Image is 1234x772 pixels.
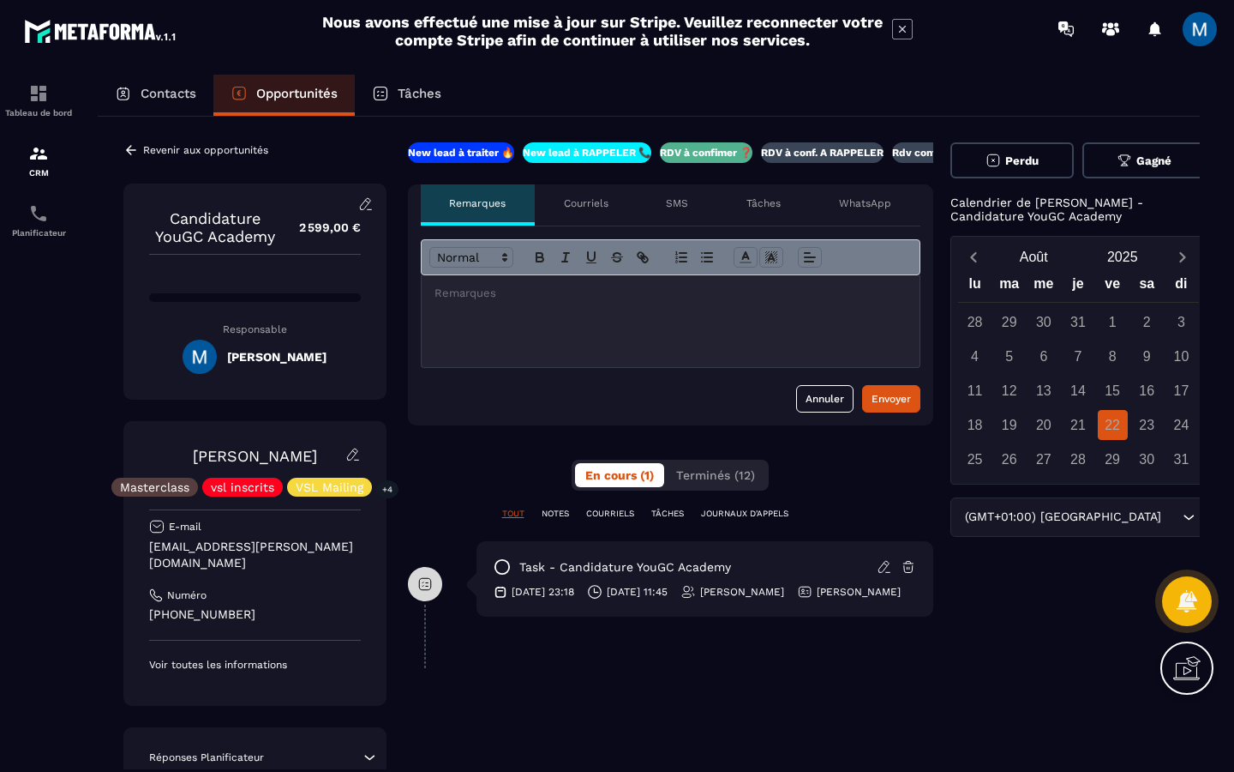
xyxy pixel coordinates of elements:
[1027,272,1061,302] div: me
[296,481,363,493] p: VSL Mailing
[862,385,920,413] button: Envoyer
[817,585,901,599] p: [PERSON_NAME]
[586,508,634,520] p: COURRIELS
[1063,444,1093,474] div: 28
[961,508,1165,527] span: (GMT+01:00) [GEOGRAPHIC_DATA]
[1063,410,1093,440] div: 21
[169,520,201,534] p: E-mail
[746,196,781,210] p: Tâches
[1167,245,1199,268] button: Next month
[149,209,282,245] p: Candidature YouGC Academy
[167,588,207,602] p: Numéro
[256,86,338,101] p: Opportunités
[761,146,884,160] p: RDV à conf. A RAPPELER
[701,508,788,520] p: JOURNAUX D'APPELS
[1028,341,1058,371] div: 6
[28,83,49,104] img: formation
[872,390,911,407] div: Envoyer
[666,196,688,210] p: SMS
[1132,410,1162,440] div: 23
[1063,341,1093,371] div: 7
[4,168,73,178] p: CRM
[1028,444,1058,474] div: 27
[542,508,569,520] p: NOTES
[408,146,514,160] p: New lead à traiter 🔥
[213,75,355,116] a: Opportunités
[120,481,189,493] p: Masterclass
[564,196,608,210] p: Courriels
[149,539,361,571] p: [EMAIL_ADDRESS][PERSON_NAME][DOMAIN_NAME]
[512,585,574,599] p: [DATE] 23:18
[585,468,654,482] span: En cours (1)
[24,15,178,46] img: logo
[1132,444,1162,474] div: 30
[1164,272,1198,302] div: di
[994,410,1024,440] div: 19
[149,323,361,335] p: Responsable
[4,70,73,130] a: formationformationTableau de bord
[143,144,268,156] p: Revenir aux opportunités
[651,508,684,520] p: TÂCHES
[1129,272,1164,302] div: sa
[994,444,1024,474] div: 26
[1098,376,1128,406] div: 15
[960,410,990,440] div: 18
[1095,272,1129,302] div: ve
[449,196,506,210] p: Remarques
[1063,376,1093,406] div: 14
[1063,307,1093,337] div: 31
[958,272,992,302] div: lu
[149,606,361,623] p: [PHONE_NUMBER]
[607,585,668,599] p: [DATE] 11:45
[1136,154,1171,167] span: Gagné
[4,228,73,238] p: Planificateur
[1166,376,1196,406] div: 17
[660,146,752,160] p: RDV à confimer ❓
[950,498,1207,537] div: Search for option
[960,307,990,337] div: 28
[4,108,73,118] p: Tableau de bord
[958,272,1199,474] div: Calendar wrapper
[892,146,974,160] p: Rdv confirmé ✅
[376,480,398,498] p: +4
[4,130,73,190] a: formationformationCRM
[1132,376,1162,406] div: 16
[992,272,1027,302] div: ma
[994,307,1024,337] div: 29
[1098,341,1128,371] div: 8
[1166,444,1196,474] div: 31
[575,463,664,487] button: En cours (1)
[28,203,49,224] img: scheduler
[149,658,361,672] p: Voir toutes les informations
[193,447,317,465] a: [PERSON_NAME]
[990,242,1079,272] button: Open months overlay
[98,75,213,116] a: Contacts
[1166,410,1196,440] div: 24
[994,376,1024,406] div: 12
[796,385,854,413] button: Annuler
[28,143,49,164] img: formation
[839,196,891,210] p: WhatsApp
[282,211,361,244] p: 2 599,00 €
[960,444,990,474] div: 25
[149,751,264,764] p: Réponses Planificateur
[141,86,196,101] p: Contacts
[355,75,458,116] a: Tâches
[1082,142,1207,178] button: Gagné
[4,190,73,250] a: schedulerschedulerPlanificateur
[1028,376,1058,406] div: 13
[666,463,765,487] button: Terminés (12)
[1166,341,1196,371] div: 10
[519,559,731,576] p: task - Candidature YouGC Academy
[1028,410,1058,440] div: 20
[1132,341,1162,371] div: 9
[1005,154,1039,167] span: Perdu
[960,376,990,406] div: 11
[958,307,1199,474] div: Calendar days
[211,481,274,493] p: vsl inscrits
[958,245,990,268] button: Previous month
[1166,307,1196,337] div: 3
[676,468,755,482] span: Terminés (12)
[950,142,1075,178] button: Perdu
[321,13,884,49] h2: Nous avons effectué une mise à jour sur Stripe. Veuillez reconnecter votre compte Stripe afin de ...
